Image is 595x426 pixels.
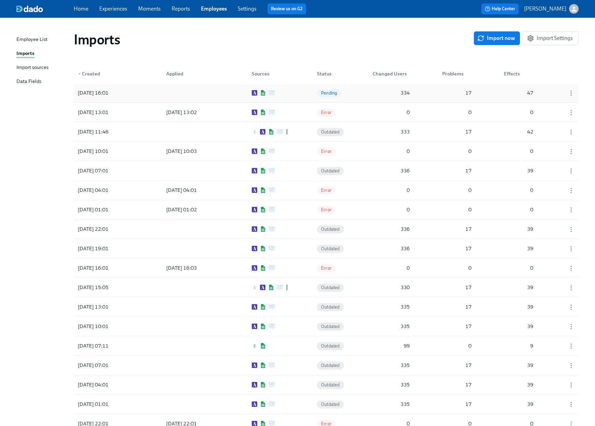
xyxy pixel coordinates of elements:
div: 39 [501,244,536,253]
div: [DATE] 22:01 [75,225,136,233]
img: Google Sheets [286,129,292,134]
div: 42 [501,128,536,136]
div: 17 [439,400,474,408]
div: Changed Users [370,70,412,78]
img: Ashby [252,304,257,310]
div: [DATE] 01:02 [163,205,222,214]
img: Google Sheets [260,148,266,154]
div: Imports [16,49,34,58]
div: [DATE] 07:11 [75,342,136,350]
a: dado [16,5,74,12]
img: Google Sheets [260,363,266,368]
img: Ashby [252,90,257,96]
span: Import Settings [528,35,573,42]
div: Applied [163,70,222,78]
button: Import Settings [523,31,579,45]
img: SFTP [269,187,275,193]
img: SFTP [277,285,283,290]
div: 333 [370,128,412,136]
div: Created [75,70,136,78]
div: 39 [501,322,536,330]
img: Greenhouse (inactive) [252,285,257,290]
div: [DATE] 15:05Greenhouse (inactive)AshbyGoogle SheetsSFTPGoogle SheetsOutdated3301739 [74,278,579,297]
img: Google Sheets [268,129,274,134]
span: Error [317,188,336,193]
div: 0 [370,264,412,272]
div: 17 [439,303,474,311]
a: [DATE] 19:01AshbyGoogle SheetsSFTPOutdated3361739 [74,239,579,258]
span: Error [317,207,336,212]
div: 9 [501,342,536,350]
span: Import now [479,35,515,42]
div: 17 [439,381,474,389]
img: Ashby [252,168,257,173]
span: Outdated [317,363,344,368]
div: 0 [370,147,412,155]
span: Outdated [317,129,344,134]
div: 0 [439,205,474,214]
div: 335 [370,400,412,408]
div: 17 [439,283,474,292]
img: Greenhouse (inactive) [252,129,257,134]
a: Employee List [16,35,68,44]
a: Review us on G2 [271,5,303,12]
div: Sources [249,70,287,78]
span: Outdated [317,324,344,329]
img: Ashby [252,382,257,387]
img: Ashby [252,187,257,193]
img: Greenhouse [252,343,257,349]
div: 47 [501,89,536,97]
div: [DATE] 01:01AshbyGoogle SheetsSFTPOutdated3351739 [74,395,579,414]
a: [DATE] 13:01AshbyGoogle SheetsSFTPOutdated3351739 [74,297,579,317]
img: Ashby [252,401,257,407]
span: Error [317,266,336,271]
a: Employees [201,5,227,12]
span: Error [317,149,336,154]
div: 39 [501,167,536,175]
div: Status [311,67,346,81]
a: [DATE] 10:01AshbyGoogle SheetsSFTPOutdated3351739 [74,317,579,336]
a: [DATE] 07:01AshbyGoogle SheetsSFTPOutdated3351739 [74,356,579,375]
div: [DATE] 10:03 [163,147,222,155]
img: Ashby [252,363,257,368]
img: Ashby [252,207,257,212]
img: SFTP [269,168,275,173]
img: SFTP [269,382,275,387]
div: 0 [439,264,474,272]
div: 335 [370,322,412,330]
img: Google Sheets [260,265,266,271]
img: SFTP [269,363,275,368]
h1: Imports [74,31,120,48]
a: [DATE] 22:01AshbyGoogle SheetsSFTPOutdated3361739 [74,219,579,239]
a: [DATE] 11:46Greenhouse (inactive)AshbyGoogle SheetsSFTPGoogle SheetsOutdated3331742 [74,122,579,142]
div: [DATE] 13:01 [75,108,136,116]
div: [DATE] 13:02 [163,108,222,116]
div: Employee List [16,35,47,44]
img: SFTP [269,304,275,310]
div: [DATE] 07:01AshbyGoogle SheetsSFTPOutdated3361739 [74,161,579,180]
div: [DATE] 10:01 [75,322,136,330]
img: SFTP [269,401,275,407]
button: Import now [474,31,520,45]
img: Google Sheets [260,168,266,173]
div: [DATE] 16:01[DATE] 16:03AshbyGoogle SheetsSFTPError000 [74,258,579,278]
img: Google Sheets [260,207,266,212]
div: [DATE] 13:01AshbyGoogle SheetsSFTPOutdated3351739 [74,297,579,316]
div: [DATE] 15:05 [75,283,136,292]
div: 0 [370,186,412,194]
a: [DATE] 16:01AshbyGoogle SheetsSFTPPending3341747 [74,83,579,103]
div: 330 [370,283,412,292]
div: 39 [501,361,536,369]
div: [DATE] 07:01 [75,361,136,369]
img: Ashby [260,285,265,290]
div: 0 [370,205,412,214]
img: Google Sheets [260,110,266,115]
img: SFTP [269,90,275,96]
a: [DATE] 13:01[DATE] 13:02AshbyGoogle SheetsSFTPError000 [74,103,579,122]
span: ▼ [78,72,81,76]
div: 17 [439,89,474,97]
img: SFTP [269,148,275,154]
